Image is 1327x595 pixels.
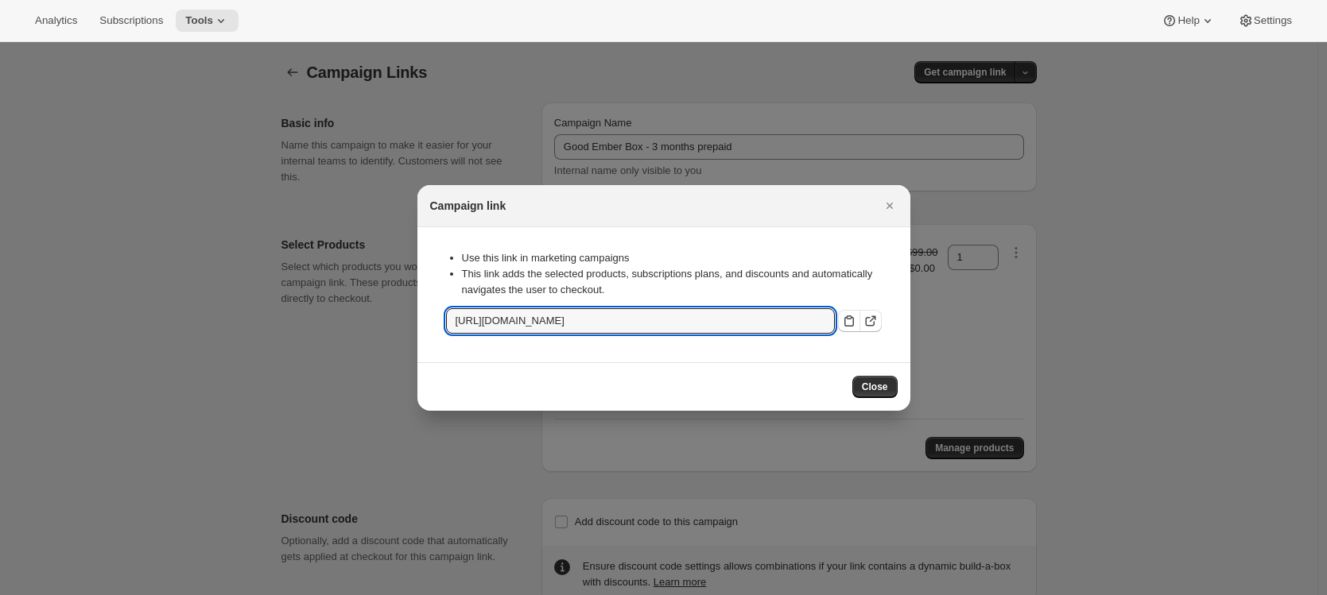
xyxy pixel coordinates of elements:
span: Analytics [35,14,77,27]
button: Close [879,195,901,217]
li: Use this link in marketing campaigns [462,250,882,266]
button: Help [1152,10,1224,32]
h2: Campaign link [430,198,506,214]
span: Tools [185,14,213,27]
button: Close [852,376,898,398]
span: Close [862,381,888,393]
button: Subscriptions [90,10,173,32]
span: Help [1178,14,1199,27]
button: Settings [1228,10,1302,32]
button: Tools [176,10,239,32]
span: Settings [1254,14,1292,27]
button: Analytics [25,10,87,32]
li: This link adds the selected products, subscriptions plans, and discounts and automatically naviga... [462,266,882,298]
span: Subscriptions [99,14,163,27]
